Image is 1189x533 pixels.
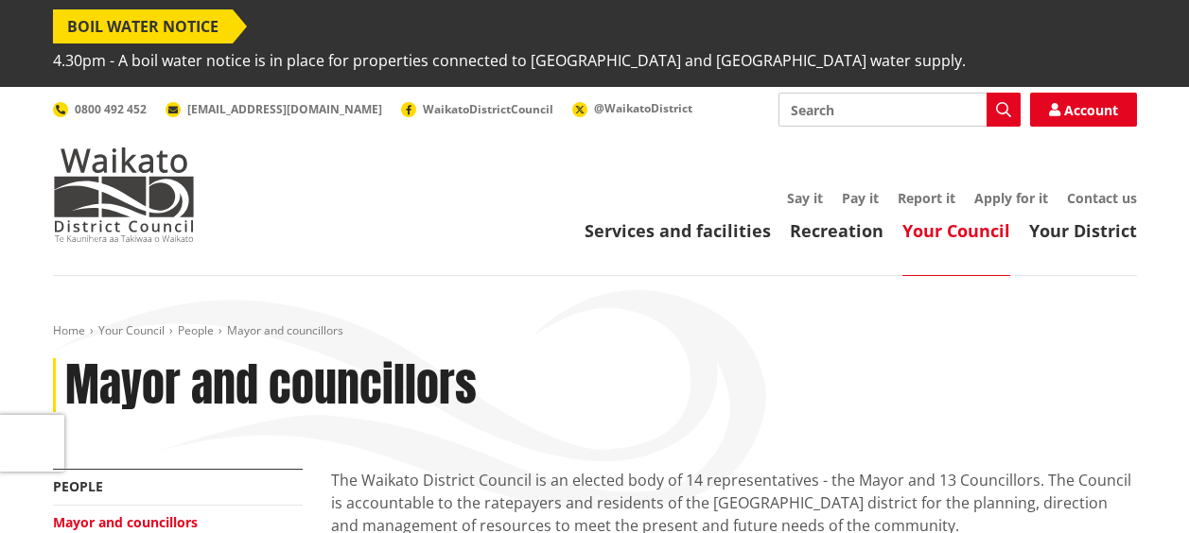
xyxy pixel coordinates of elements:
[65,358,477,413] h1: Mayor and councillors
[842,189,879,207] a: Pay it
[790,219,883,242] a: Recreation
[594,100,692,116] span: @WaikatoDistrict
[53,43,966,77] span: 4.30pm - A boil water notice is in place for properties connected to [GEOGRAPHIC_DATA] and [GEOGR...
[53,323,1137,339] nav: breadcrumb
[572,100,692,116] a: @WaikatoDistrict
[974,189,1048,207] a: Apply for it
[585,219,771,242] a: Services and facilities
[53,513,198,531] a: Mayor and councillors
[178,322,214,338] a: People
[1067,189,1137,207] a: Contact us
[227,322,343,338] span: Mayor and councillors
[778,93,1021,127] input: Search input
[787,189,823,207] a: Say it
[401,101,553,117] a: WaikatoDistrictCouncil
[423,101,553,117] span: WaikatoDistrictCouncil
[1030,93,1137,127] a: Account
[53,9,233,43] span: BOIL WATER NOTICE
[75,101,147,117] span: 0800 492 452
[53,477,103,495] a: People
[53,147,195,242] img: Waikato District Council - Te Kaunihera aa Takiwaa o Waikato
[53,101,147,117] a: 0800 492 452
[1029,219,1137,242] a: Your District
[166,101,382,117] a: [EMAIL_ADDRESS][DOMAIN_NAME]
[902,219,1010,242] a: Your Council
[187,101,382,117] span: [EMAIL_ADDRESS][DOMAIN_NAME]
[53,322,85,338] a: Home
[98,322,165,338] a: Your Council
[898,189,955,207] a: Report it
